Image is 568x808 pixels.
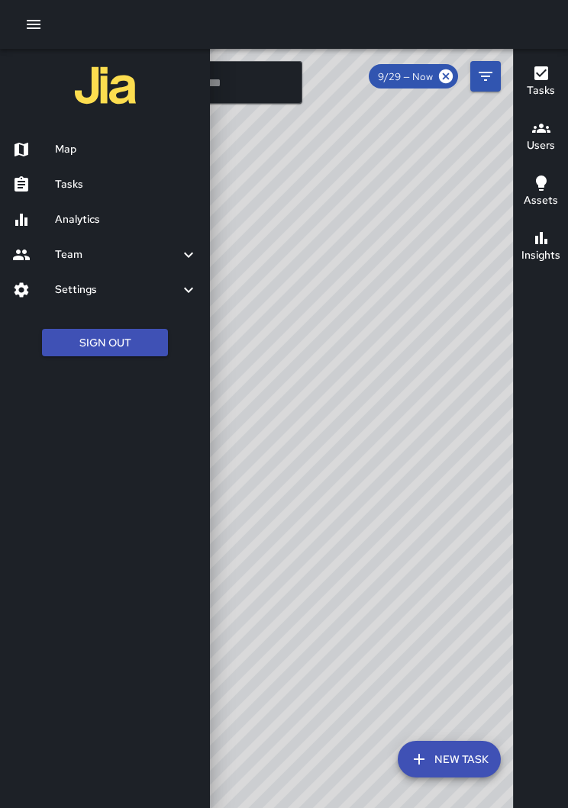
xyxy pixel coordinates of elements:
h6: Tasks [527,82,555,99]
h6: Analytics [55,211,198,228]
button: Sign Out [42,329,168,357]
h6: Users [527,137,555,154]
h6: Insights [521,247,560,264]
h6: Settings [55,282,179,298]
h6: Map [55,141,198,158]
h6: Team [55,246,179,263]
h6: Assets [524,192,558,209]
img: jia-logo [75,55,136,116]
button: New Task [398,741,501,777]
h6: Tasks [55,176,198,193]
